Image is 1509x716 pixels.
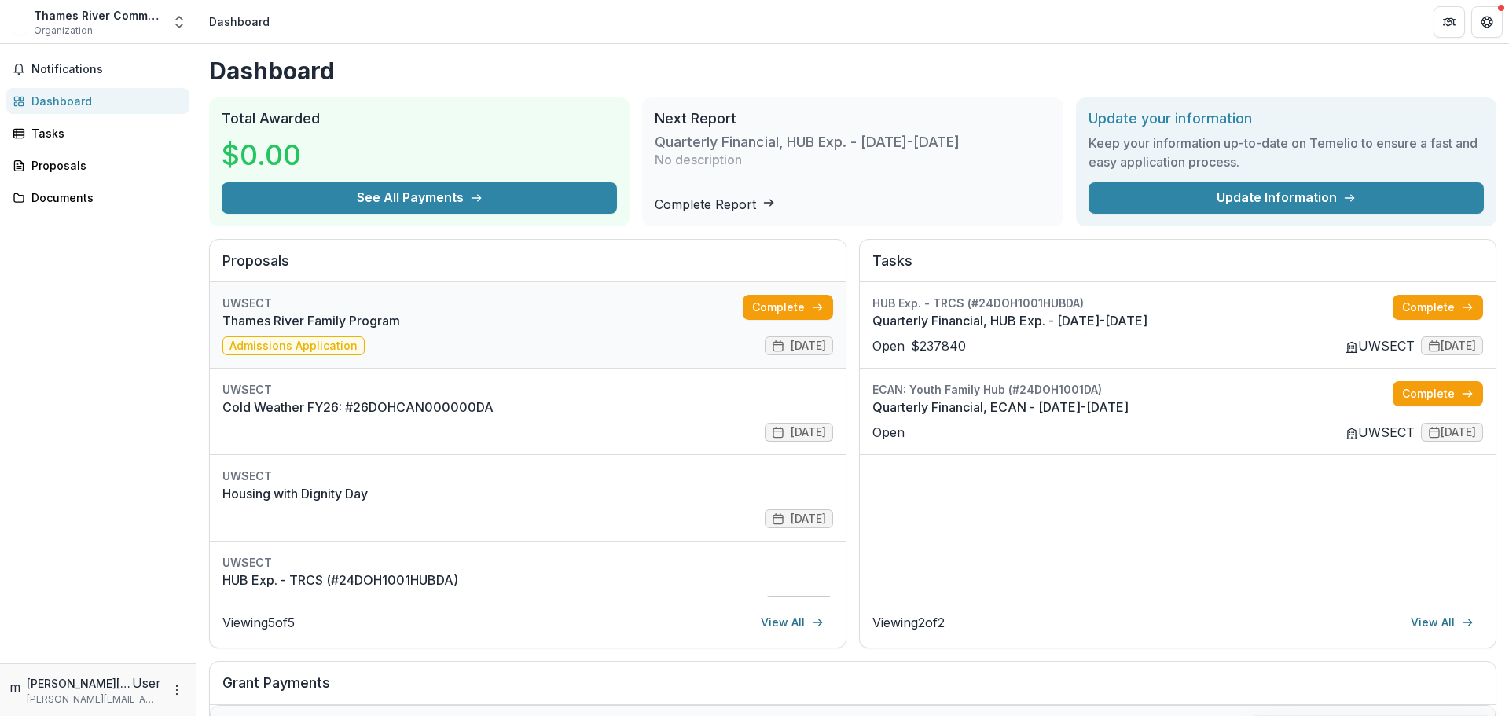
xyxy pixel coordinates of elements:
[44,24,103,38] span: Organization
[31,63,183,76] span: Notifications
[655,110,1050,127] h2: Next Report
[222,398,833,417] a: Cold Weather FY26: #26DOHCAN000000DA
[203,10,276,33] nav: breadcrumb
[6,185,189,211] a: Documents
[31,93,177,109] div: Dashboard
[872,613,945,632] p: Viewing 2 of 2
[132,674,161,692] p: User
[222,252,833,282] h2: Proposals
[31,189,177,206] div: Documents
[168,6,190,38] button: Open entity switcher
[1434,6,1465,38] button: Partners
[751,610,833,635] a: View All
[6,57,189,82] button: Notifications
[44,7,162,24] div: Thames River Community Service, Inc.
[222,134,301,176] h3: $0.00
[27,675,132,692] p: [PERSON_NAME][EMAIL_ADDRESS][DOMAIN_NAME]
[222,311,743,330] a: Thames River Family Program
[31,125,177,141] div: Tasks
[1471,6,1503,38] button: Get Help
[6,120,189,146] a: Tasks
[872,311,1393,330] a: Quarterly Financial, HUB Exp. - [DATE]-[DATE]
[655,150,742,169] p: No description
[209,13,270,30] div: Dashboard
[6,88,189,114] a: Dashboard
[222,613,295,632] p: Viewing 5 of 5
[6,152,189,178] a: Proposals
[222,571,833,589] a: HUB Exp. - TRCS (#24DOH1001HUBDA)
[222,674,1483,704] h2: Grant Payments
[9,677,20,696] div: michaelv@trfp.org
[222,484,833,503] a: Housing with Dignity Day
[872,398,1393,417] a: Quarterly Financial, ECAN - [DATE]-[DATE]
[1089,182,1484,214] a: Update Information
[222,182,617,214] button: See All Payments
[1393,381,1483,406] a: Complete
[743,295,833,320] a: Complete
[27,692,161,707] p: [PERSON_NAME][EMAIL_ADDRESS][DOMAIN_NAME]
[209,57,1496,85] h1: Dashboard
[1401,610,1483,635] a: View All
[13,9,38,35] img: Thames River Community Service, Inc.
[31,157,177,174] div: Proposals
[1089,134,1484,171] h3: Keep your information up-to-date on Temelio to ensure a fast and easy application process.
[222,110,617,127] h2: Total Awarded
[655,196,775,212] a: Complete Report
[167,681,186,699] button: More
[1089,110,1484,127] h2: Update your information
[655,134,960,151] h3: Quarterly Financial, HUB Exp. - [DATE]-[DATE]
[1393,295,1483,320] a: Complete
[872,252,1483,282] h2: Tasks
